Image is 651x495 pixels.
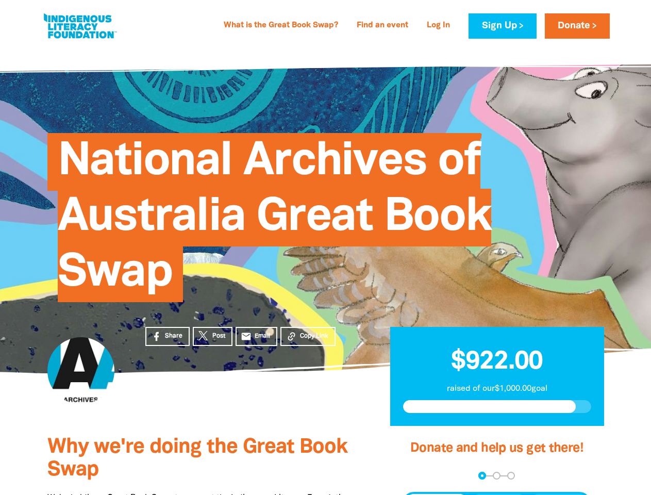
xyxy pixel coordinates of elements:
span: National Archives of Australia Great Book Swap [58,141,491,302]
span: $922.00 [451,350,543,374]
a: Donate [545,13,610,39]
a: What is the Great Book Swap? [218,18,344,34]
a: Find an event [350,18,414,34]
a: Share [145,327,190,346]
a: emailEmail [236,327,278,346]
button: Navigate to step 3 of 3 to enter your payment details [507,472,515,480]
button: Navigate to step 2 of 3 to enter your details [493,472,500,480]
span: Share [165,332,182,341]
button: Navigate to step 1 of 3 to enter your donation amount [478,472,486,480]
span: Why we're doing the Great Book Swap [47,438,347,480]
a: Log In [421,18,456,34]
a: Post [193,327,232,346]
span: Post [212,332,225,341]
i: email [241,331,252,342]
span: Donate and help us get there! [410,442,583,454]
button: Copy Link [280,327,336,346]
span: Email [255,332,270,341]
p: raised of our $1,000.00 goal [403,383,591,395]
a: Sign Up [469,13,536,39]
span: Copy Link [300,332,328,341]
